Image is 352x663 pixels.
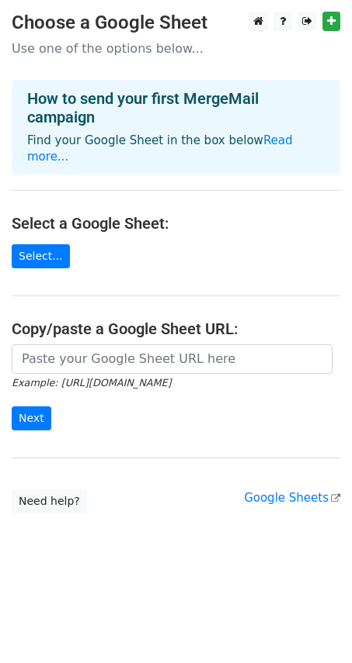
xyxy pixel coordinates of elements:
a: Read more... [27,133,293,164]
small: Example: [URL][DOMAIN_NAME] [12,377,171,388]
input: Next [12,406,51,430]
h4: Copy/paste a Google Sheet URL: [12,319,340,338]
a: Need help? [12,489,87,513]
p: Find your Google Sheet in the box below [27,133,325,165]
h3: Choose a Google Sheet [12,12,340,34]
input: Paste your Google Sheet URL here [12,344,333,374]
a: Select... [12,244,70,268]
p: Use one of the options below... [12,40,340,57]
h4: Select a Google Sheet: [12,214,340,233]
a: Google Sheets [244,491,340,505]
h4: How to send your first MergeMail campaign [27,89,325,126]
